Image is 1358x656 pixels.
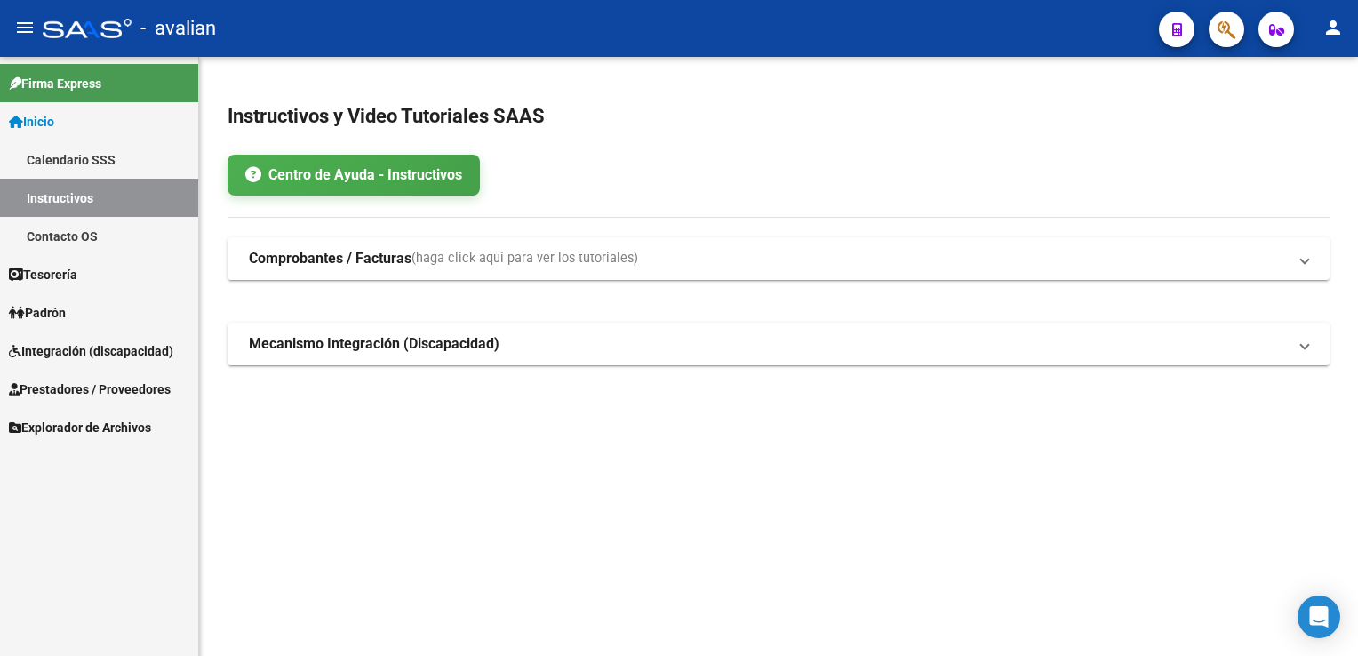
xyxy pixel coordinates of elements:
mat-icon: person [1322,17,1344,38]
a: Centro de Ayuda - Instructivos [228,155,480,196]
span: Firma Express [9,74,101,93]
span: - avalian [140,9,216,48]
span: Tesorería [9,265,77,284]
mat-expansion-panel-header: Mecanismo Integración (Discapacidad) [228,323,1330,365]
mat-icon: menu [14,17,36,38]
strong: Comprobantes / Facturas [249,249,411,268]
span: Prestadores / Proveedores [9,380,171,399]
mat-expansion-panel-header: Comprobantes / Facturas(haga click aquí para ver los tutoriales) [228,237,1330,280]
span: Inicio [9,112,54,132]
div: Open Intercom Messenger [1298,596,1340,638]
span: Explorador de Archivos [9,418,151,437]
h2: Instructivos y Video Tutoriales SAAS [228,100,1330,133]
span: Integración (discapacidad) [9,341,173,361]
span: (haga click aquí para ver los tutoriales) [411,249,638,268]
span: Padrón [9,303,66,323]
strong: Mecanismo Integración (Discapacidad) [249,334,499,354]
